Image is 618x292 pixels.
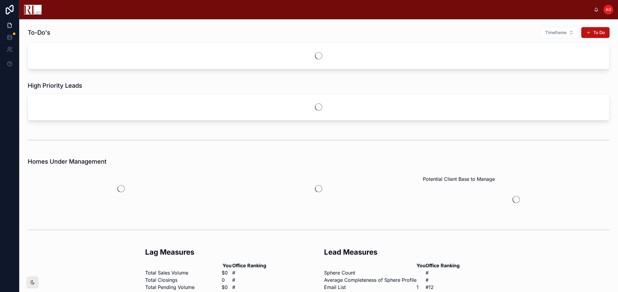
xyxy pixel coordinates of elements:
td: $0 [222,269,232,276]
td: 0 [222,276,232,284]
h1: Homes Under Management [28,157,107,166]
td: # [232,284,266,291]
td: #12 [426,284,460,291]
th: You [222,262,232,269]
button: Select Button [540,27,579,38]
td: Sphere Count [324,269,417,276]
td: 1 [417,284,426,291]
td: Total Sales Volume [145,269,222,276]
td: # [232,276,266,284]
h2: Lead Measures [324,247,492,257]
h2: Lag Measures [145,247,313,257]
td: Total Closings [145,276,222,284]
img: App logo [24,5,42,14]
td: # [426,276,460,284]
h1: High Priority Leads [28,81,82,90]
td: # [232,269,266,276]
div: scrollable content [46,8,594,11]
span: Timeframe [545,30,566,36]
h1: To-Do's [28,28,50,37]
th: Office Ranking [426,262,460,269]
th: Office Ranking [232,262,266,269]
button: To Do [581,27,610,38]
span: Potential Client Base to Manage [423,175,495,183]
td: Total Pending Volume [145,284,222,291]
th: You [417,262,426,269]
span: AO [606,7,611,12]
td: Email List [324,284,417,291]
td: $0 [222,284,232,291]
td: # [426,269,460,276]
td: Average Completeness of Sphere Profile [324,276,417,284]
